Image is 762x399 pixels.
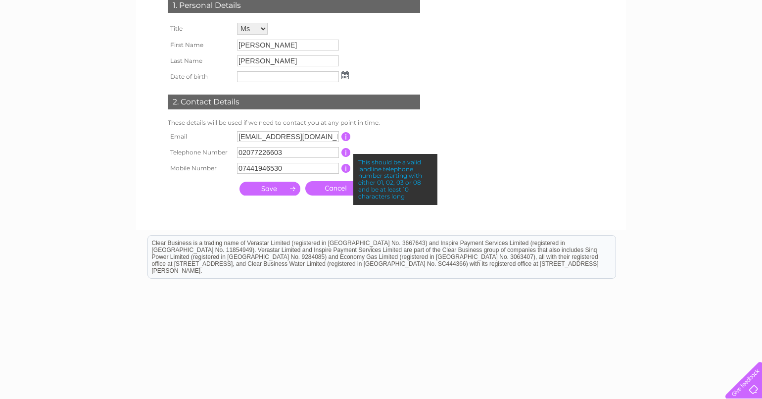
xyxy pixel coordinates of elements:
[165,129,235,145] th: Email
[341,164,351,173] input: Information
[27,26,77,56] img: logo.png
[341,148,351,157] input: Information
[165,145,235,160] th: Telephone Number
[613,42,634,50] a: Energy
[729,42,753,50] a: Log out
[165,160,235,176] th: Mobile Number
[341,71,349,79] img: ...
[165,20,235,37] th: Title
[588,42,607,50] a: Water
[305,181,366,196] a: Cancel
[148,5,616,48] div: Clear Business is a trading name of Verastar Limited (registered in [GEOGRAPHIC_DATA] No. 3667643...
[165,53,235,69] th: Last Name
[640,42,670,50] a: Telecoms
[168,95,420,109] div: 2. Contact Details
[696,42,720,50] a: Contact
[165,37,235,53] th: First Name
[575,5,644,17] a: 0333 014 3131
[353,154,437,205] div: This should be a valid landline telephone number starting with either 01, 02, 03 or 08 and be at ...
[165,117,423,129] td: These details will be used if we need to contact you at any point in time.
[165,69,235,85] th: Date of birth
[239,182,300,196] input: Submit
[341,132,351,141] input: Information
[676,42,690,50] a: Blog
